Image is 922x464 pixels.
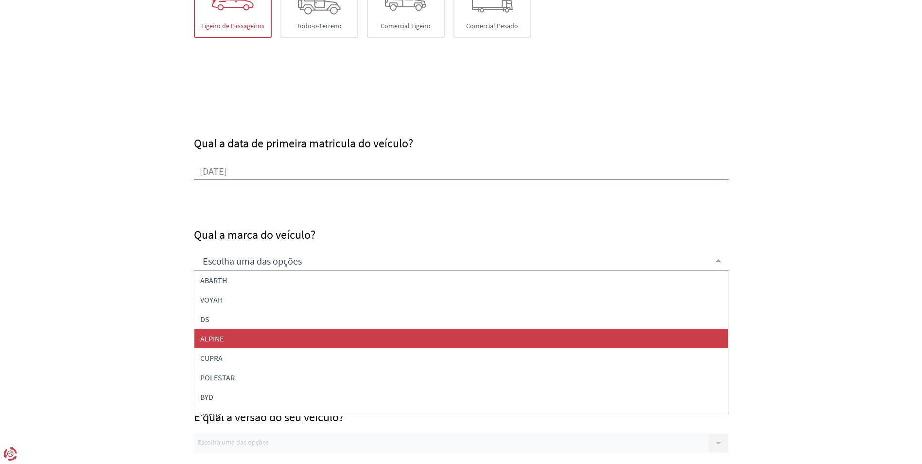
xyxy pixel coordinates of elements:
[200,275,227,285] span: ABARTH
[194,410,344,425] span: E qual a versão do seu veículo?
[194,165,729,179] input: ex. 10/01/2015
[200,334,224,343] span: ALPINE
[200,411,222,421] span: XPENG
[200,295,223,304] span: VOYAH
[198,255,709,269] input: Escolha uma das opções
[200,373,235,382] span: POLESTAR
[296,22,342,29] span: Todo-o-Terreno
[201,22,264,29] span: Ligeiro de Passageiros
[466,22,518,29] span: Comercial Pesado
[200,314,209,324] span: DS
[194,227,315,242] span: Qual a marca do veículo?
[200,392,213,402] span: BYD
[200,353,223,363] span: CUPRA
[194,136,413,151] label: Qual a data de primeira matricula do veículo?
[381,22,431,29] span: Comercial Ligeiro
